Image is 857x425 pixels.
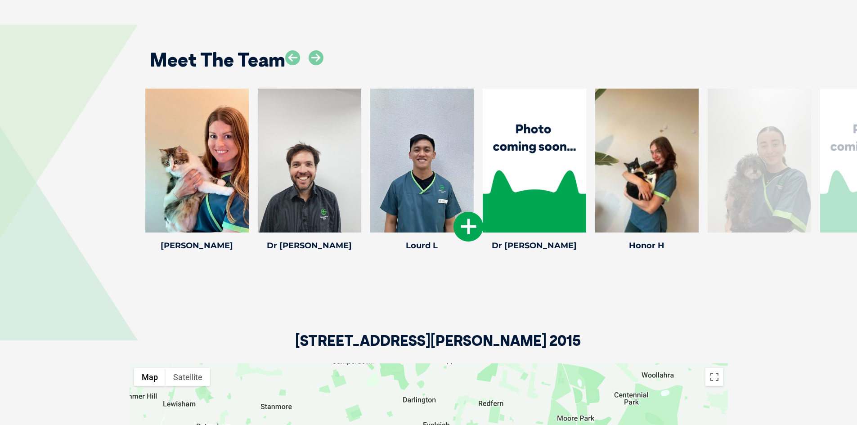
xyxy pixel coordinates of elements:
h4: Dr [PERSON_NAME] [483,242,586,250]
h4: [PERSON_NAME] [145,242,249,250]
h2: [STREET_ADDRESS][PERSON_NAME] 2015 [295,333,581,363]
button: Show satellite imagery [166,368,210,386]
button: Show street map [134,368,166,386]
h2: Meet The Team [150,50,285,69]
h4: Lourd L [370,242,474,250]
h4: Dr [PERSON_NAME] [258,242,361,250]
h4: Honor H [595,242,699,250]
button: Toggle fullscreen view [705,368,723,386]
